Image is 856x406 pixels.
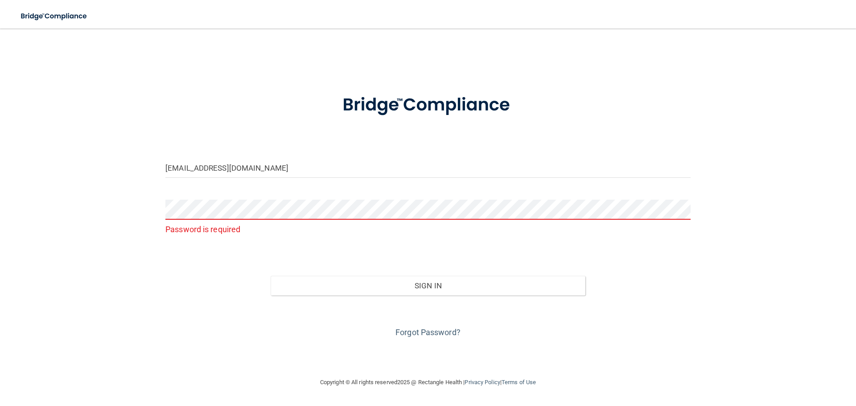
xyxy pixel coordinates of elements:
[165,222,691,237] p: Password is required
[502,379,536,385] a: Terms of Use
[13,7,95,25] img: bridge_compliance_login_screen.278c3ca4.svg
[271,276,586,295] button: Sign In
[265,368,591,397] div: Copyright © All rights reserved 2025 @ Rectangle Health | |
[395,328,461,337] a: Forgot Password?
[165,158,691,178] input: Email
[324,82,532,128] img: bridge_compliance_login_screen.278c3ca4.svg
[465,379,500,385] a: Privacy Policy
